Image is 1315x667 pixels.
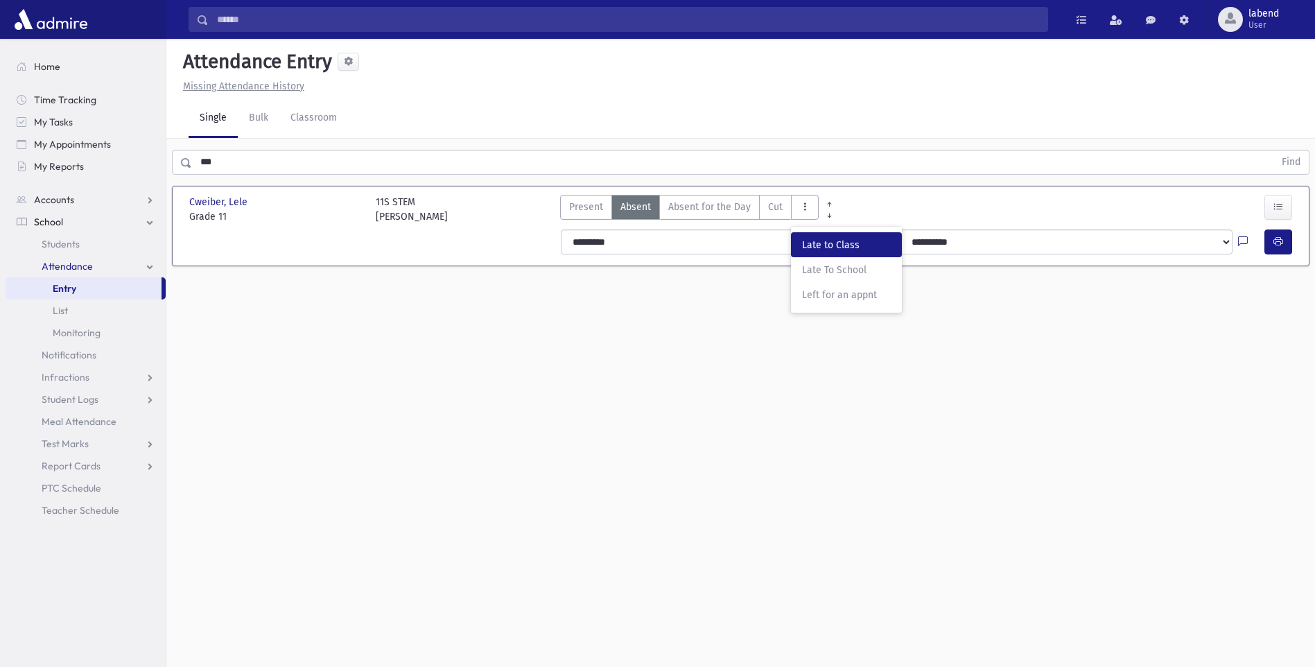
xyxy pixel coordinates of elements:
[569,200,603,214] span: Present
[6,211,166,233] a: School
[6,89,166,111] a: Time Tracking
[6,55,166,78] a: Home
[802,238,891,252] span: Late to Class
[802,288,891,302] span: Left for an appnt
[6,233,166,255] a: Students
[53,282,76,295] span: Entry
[6,155,166,177] a: My Reports
[177,50,332,73] h5: Attendance Entry
[42,238,80,250] span: Students
[42,482,101,494] span: PTC Schedule
[6,499,166,521] a: Teacher Schedule
[53,304,68,317] span: List
[6,277,162,300] a: Entry
[42,260,93,272] span: Attendance
[34,116,73,128] span: My Tasks
[6,189,166,211] a: Accounts
[42,393,98,406] span: Student Logs
[11,6,91,33] img: AdmirePro
[189,209,362,224] span: Grade 11
[6,477,166,499] a: PTC Schedule
[668,200,751,214] span: Absent for the Day
[6,366,166,388] a: Infractions
[6,300,166,322] a: List
[42,415,116,428] span: Meal Attendance
[1248,8,1279,19] span: labend
[1273,150,1309,174] button: Find
[42,371,89,383] span: Infractions
[209,7,1047,32] input: Search
[53,327,101,339] span: Monitoring
[42,349,96,361] span: Notifications
[42,438,89,450] span: Test Marks
[620,200,651,214] span: Absent
[6,433,166,455] a: Test Marks
[34,60,60,73] span: Home
[1248,19,1279,31] span: User
[6,255,166,277] a: Attendance
[34,138,111,150] span: My Appointments
[6,111,166,133] a: My Tasks
[189,99,238,138] a: Single
[189,195,250,209] span: Cweiber, Lele
[34,160,84,173] span: My Reports
[238,99,279,138] a: Bulk
[560,195,819,224] div: AttTypes
[279,99,348,138] a: Classroom
[34,94,96,106] span: Time Tracking
[42,504,119,517] span: Teacher Schedule
[768,200,783,214] span: Cut
[376,195,448,224] div: 11S STEM [PERSON_NAME]
[42,460,101,472] span: Report Cards
[6,410,166,433] a: Meal Attendance
[802,263,891,277] span: Late To School
[6,322,166,344] a: Monitoring
[177,80,304,92] a: Missing Attendance History
[6,344,166,366] a: Notifications
[6,455,166,477] a: Report Cards
[183,80,304,92] u: Missing Attendance History
[34,216,63,228] span: School
[34,193,74,206] span: Accounts
[6,133,166,155] a: My Appointments
[6,388,166,410] a: Student Logs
